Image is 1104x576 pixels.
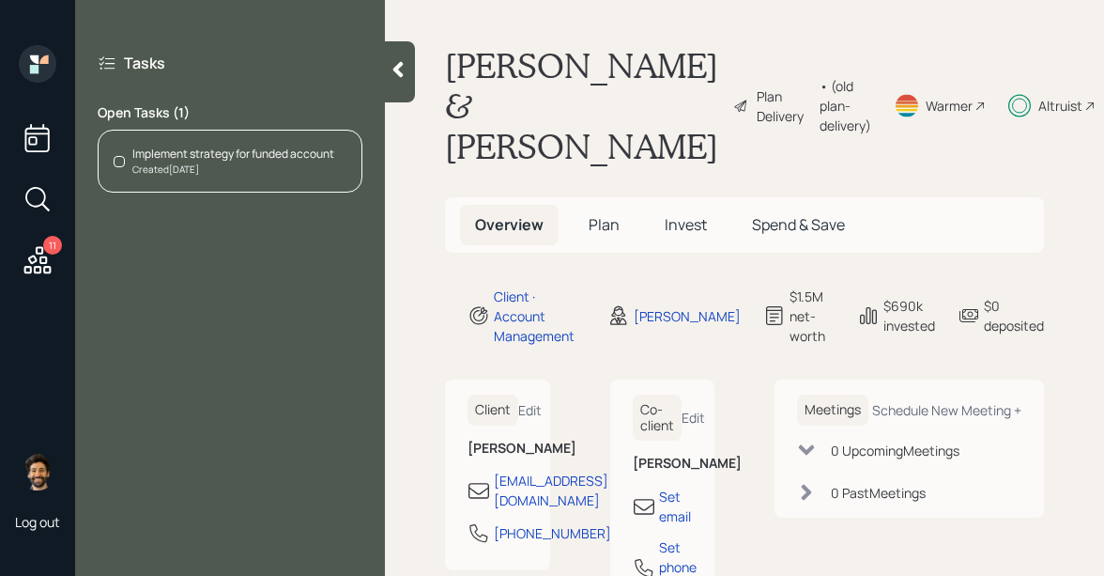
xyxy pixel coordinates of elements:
div: Log out [15,513,60,531]
span: Invest [665,214,707,235]
div: Altruist [1038,96,1082,116]
h6: [PERSON_NAME] [633,456,693,472]
div: Plan Delivery [757,86,810,126]
div: Schedule New Meeting + [872,401,1021,419]
div: • (old plan-delivery) [820,76,871,135]
div: Client · Account Management [494,287,585,346]
div: $690k invested [883,296,935,335]
div: Edit [518,401,542,419]
h6: Client [468,395,518,426]
span: Plan [589,214,620,235]
div: $0 deposited [984,296,1044,335]
label: Tasks [124,53,165,73]
div: 11 [43,236,62,255]
span: Spend & Save [752,214,845,235]
h6: Co-client [633,395,682,442]
div: [PHONE_NUMBER] [494,523,611,543]
h1: [PERSON_NAME] & [PERSON_NAME] [445,45,718,167]
img: eric-schwartz-headshot.png [19,453,56,490]
div: $1.5M net-worth [790,287,835,346]
h6: Meetings [797,395,868,426]
div: Warmer [926,96,973,116]
div: Edit [682,409,705,427]
div: [EMAIL_ADDRESS][DOMAIN_NAME] [494,471,608,510]
div: 0 Past Meeting s [831,483,926,503]
div: 0 Upcoming Meeting s [831,441,959,460]
h6: [PERSON_NAME] [468,441,528,457]
label: Open Tasks ( 1 ) [98,103,362,122]
div: Created [DATE] [132,163,334,177]
div: Implement strategy for funded account [132,146,334,163]
span: Overview [475,214,544,235]
div: Set email [659,487,693,526]
div: [PERSON_NAME] [634,306,741,326]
